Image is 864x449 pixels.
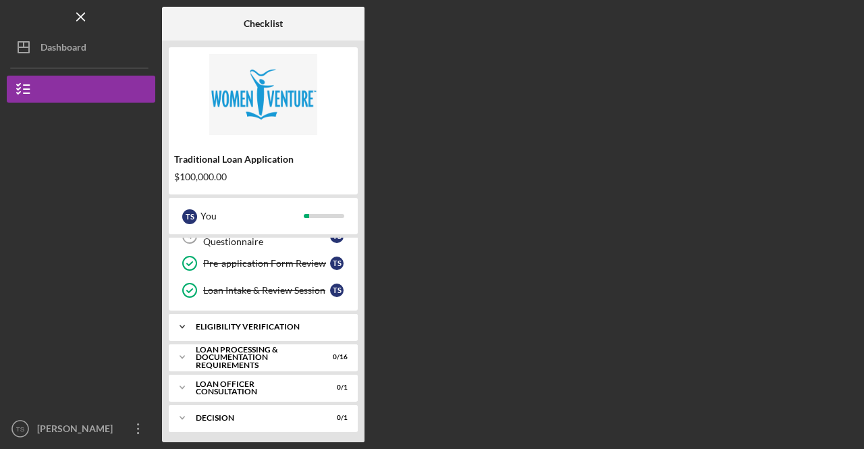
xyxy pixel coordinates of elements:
[203,258,330,269] div: Pre-application Form Review
[196,346,314,369] div: Loan Processing & Documentation Requirements
[34,415,122,446] div: [PERSON_NAME]
[323,353,348,361] div: 0 / 16
[330,257,344,270] div: T S
[330,284,344,297] div: T S
[7,415,155,442] button: TS[PERSON_NAME]
[203,285,330,296] div: Loan Intake & Review Session
[174,154,352,165] div: Traditional Loan Application
[188,232,192,241] tspan: 4
[244,18,283,29] b: Checklist
[175,250,351,277] a: Pre-application Form ReviewTS
[169,54,358,135] img: Product logo
[323,384,348,392] div: 0 / 1
[16,425,24,433] text: TS
[196,380,314,396] div: Loan Officer Consultation
[174,171,352,182] div: $100,000.00
[182,209,197,224] div: T S
[323,414,348,422] div: 0 / 1
[196,323,341,331] div: Eligibility Verification
[200,205,304,228] div: You
[196,414,314,422] div: Decision
[40,34,86,64] div: Dashboard
[7,34,155,61] button: Dashboard
[175,277,351,304] a: Loan Intake & Review SessionTS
